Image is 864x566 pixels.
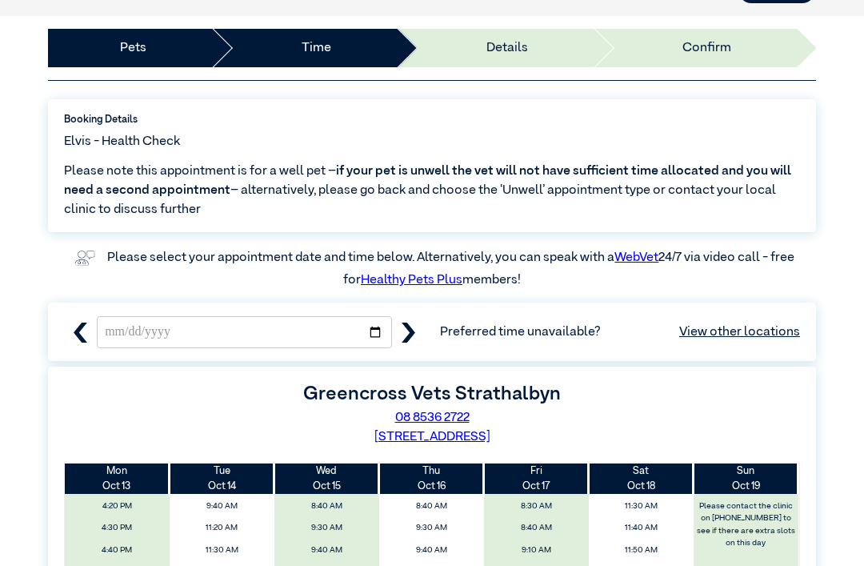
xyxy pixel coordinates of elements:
span: 8:40 AM [488,519,584,537]
span: Preferred time unavailable? [440,323,800,342]
label: Please select your appointment date and time below. Alternatively, you can speak with a 24/7 via ... [107,251,797,287]
th: Oct 16 [379,464,484,494]
label: Please contact the clinic on [PHONE_NUMBER] to see if there are extra slots on this day [694,497,797,552]
img: vet [70,245,100,271]
span: 11:40 AM [593,519,689,537]
th: Oct 18 [589,464,694,494]
th: Oct 15 [274,464,379,494]
span: 11:20 AM [174,519,270,537]
span: 8:30 AM [488,497,584,516]
span: 11:30 AM [593,497,689,516]
span: 9:40 AM [383,541,479,560]
th: Oct 17 [484,464,589,494]
a: 08 8536 2722 [395,411,470,424]
span: 11:30 AM [174,541,270,560]
span: 9:10 AM [488,541,584,560]
span: 8:40 AM [383,497,479,516]
span: 9:30 AM [278,519,374,537]
span: 4:20 PM [70,497,166,516]
span: 9:30 AM [383,519,479,537]
th: Oct 13 [65,464,170,494]
a: [STREET_ADDRESS] [374,431,490,444]
span: 8:40 AM [278,497,374,516]
a: Healthy Pets Plus [361,274,462,287]
th: Oct 14 [170,464,274,494]
a: Pets [120,38,146,58]
span: Please note this appointment is for a well pet – – alternatively, please go back and choose the ‘... [64,162,800,219]
span: if your pet is unwell the vet will not have sufficient time allocated and you will need a second ... [64,165,791,197]
span: 11:50 AM [593,541,689,560]
a: WebVet [614,251,658,264]
span: Elvis - Health Check [64,132,180,151]
span: 4:40 PM [70,541,166,560]
label: Greencross Vets Strathalbyn [303,384,561,403]
th: Oct 19 [694,464,798,494]
label: Booking Details [64,112,800,127]
span: 9:40 AM [174,497,270,516]
a: Time [302,38,331,58]
span: 9:40 AM [278,541,374,560]
span: 4:30 PM [70,519,166,537]
a: View other locations [679,323,800,342]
